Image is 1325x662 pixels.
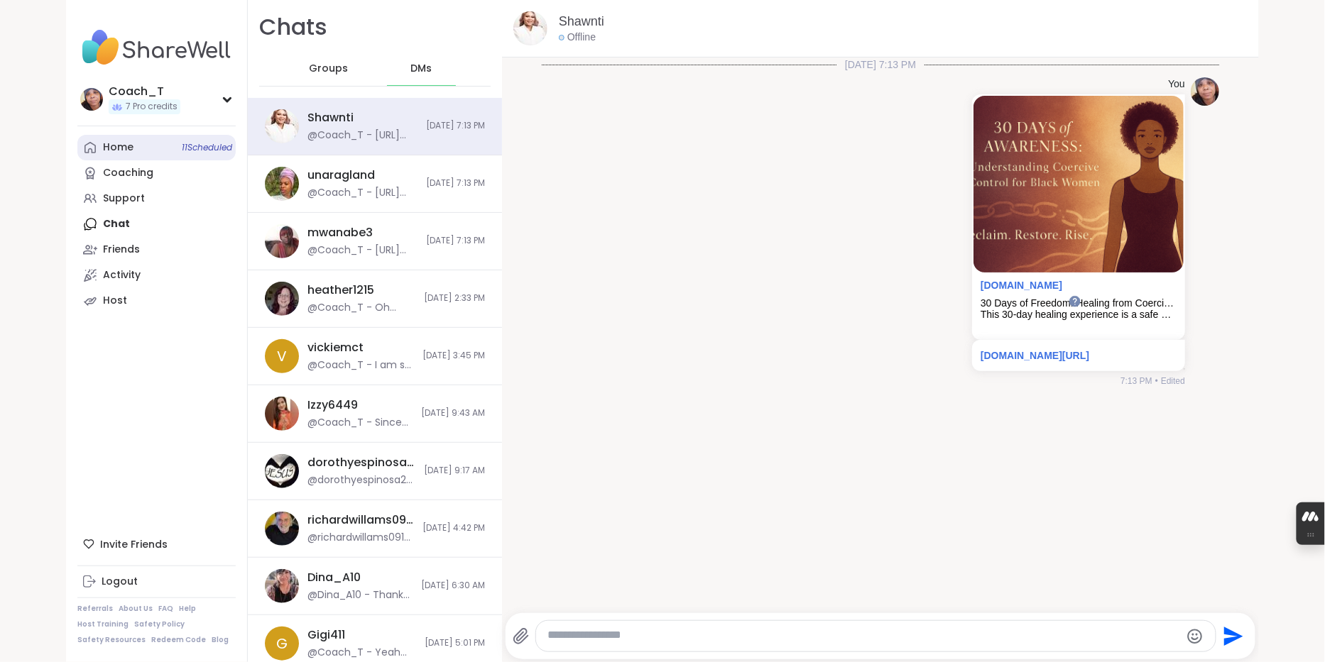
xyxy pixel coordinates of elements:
[307,646,416,660] div: @Coach_T - Yeah we went over 😁 hook up to my youtube and let's chat about forming a mental health...
[1191,77,1219,106] img: https://sharewell-space-live.sfo3.digitaloceanspaces.com/user-generated/4f846c8f-9036-431e-be73-f...
[307,128,418,143] div: @Coach_T - [URL][DOMAIN_NAME]
[1216,620,1248,652] button: Send
[109,84,180,99] div: Coach_T
[259,11,327,43] h1: Chats
[307,416,413,430] div: @Coach_T - Since you're studying: [URL][DOMAIN_NAME]
[410,62,432,76] span: DMs
[307,531,414,545] div: @richardwillams0912 - Hello how was your day
[513,11,547,45] img: https://sharewell-space-live.sfo3.digitaloceanspaces.com/user-generated/3f5b6852-a2d3-495a-bfd9-6...
[559,13,604,31] a: Shawnti
[212,635,229,645] a: Blog
[103,243,140,257] div: Friends
[77,237,236,263] a: Friends
[265,282,299,316] img: https://sharewell-space-live.sfo3.digitaloceanspaces.com/user-generated/7e940395-c3f0-47cc-975a-4...
[422,350,485,362] span: [DATE] 3:45 PM
[77,635,146,645] a: Safety Resources
[1069,296,1081,307] iframe: Spotlight
[307,570,361,585] div: Dina_A10
[307,455,415,470] div: dorothyespinosa26
[103,140,133,155] div: Home
[77,569,236,595] a: Logout
[103,166,153,180] div: Coaching
[276,633,288,654] span: G
[424,292,485,304] span: [DATE] 2:33 PM
[179,604,196,614] a: Help
[307,340,364,355] div: vickiemct
[307,358,414,373] div: @Coach_T - I am so happy you did!! Remember that you deserve the best! From yourself first!
[309,62,348,76] span: Groups
[307,301,415,315] div: @Coach_T - Oh that's great that you felt safe! [DATE] the session starts at 5pm. I have a podcast...
[307,627,345,643] div: Gigi411
[103,192,145,206] div: Support
[77,604,113,614] a: Referrals
[307,397,358,413] div: Izzy6449
[981,280,1062,291] a: Attachment
[307,167,375,183] div: unaragland
[1168,77,1185,92] h4: You
[265,569,299,603] img: https://sharewell-space-live.sfo3.digitaloceanspaces.com/user-generated/39d503a9-586f-4316-9d75-2...
[421,580,485,592] span: [DATE] 6:30 AM
[77,619,129,629] a: Host Training
[424,465,485,477] span: [DATE] 9:17 AM
[158,604,173,614] a: FAQ
[134,619,185,629] a: Safety Policy
[307,186,418,200] div: @Coach_T - [URL][DOMAIN_NAME]
[422,522,485,534] span: [DATE] 4:42 PM
[426,235,485,247] span: [DATE] 7:13 PM
[559,31,596,45] div: Offline
[1120,375,1152,387] span: 7:13 PM
[265,109,299,143] img: https://sharewell-space-live.sfo3.digitaloceanspaces.com/user-generated/3f5b6852-a2d3-495a-bfd9-6...
[77,531,236,557] div: Invite Friends
[1187,628,1204,645] button: Emoji picker
[77,186,236,211] a: Support
[421,407,485,419] span: [DATE] 9:43 AM
[77,160,236,186] a: Coaching
[77,263,236,288] a: Activity
[547,628,1179,644] textarea: Type your message
[265,454,299,488] img: https://sharewell-space-live.sfo3.digitaloceanspaces.com/user-generated/0d4e8e7a-567c-4b30-a556-7...
[77,23,236,72] img: ShareWell Nav Logo
[126,101,178,113] span: 7 Pro credits
[426,120,485,132] span: [DATE] 7:13 PM
[119,604,153,614] a: About Us
[974,96,1184,272] img: 30 Days of Freedom: Healing from Coercive Control
[307,110,354,126] div: Shawnti
[981,297,1177,309] div: 30 Days of Freedom: Healing from Coercive Control
[277,346,287,367] span: v
[102,575,138,589] div: Logout
[103,294,127,308] div: Host
[981,350,1089,361] a: [DOMAIN_NAME][URL]
[265,397,299,431] img: https://sharewell-space-live.sfo3.digitaloceanspaces.com/user-generated/beac06d6-ae44-42f7-93ae-b...
[1161,375,1185,387] span: Edited
[80,88,103,111] img: Coach_T
[1155,375,1158,387] span: •
[151,635,206,645] a: Redeem Code
[307,512,414,528] div: richardwillams0912
[981,309,1177,321] div: This 30-day healing experience is a safe and sacred space for [DEMOGRAPHIC_DATA] women to learn, ...
[77,288,236,314] a: Host
[307,473,415,487] div: @dorothyespinosa26 - Hi Coach [PERSON_NAME] How are you? I also am dealing with grief.. with the ...
[265,512,299,546] img: https://sharewell-space-live.sfo3.digitaloceanspaces.com/user-generated/9584dec1-ce56-4525-973c-0...
[103,268,141,282] div: Activity
[265,167,299,201] img: https://sharewell-space-live.sfo3.digitaloceanspaces.com/user-generated/bf47f6af-97c6-4840-9497-7...
[307,282,374,298] div: heather1215
[307,588,413,602] div: @Dina_A10 - Thank you for share.
[425,637,485,649] span: [DATE] 5:01 PM
[307,225,373,241] div: mwanabe3
[77,135,236,160] a: Home11Scheduled
[182,142,232,153] span: 11 Scheduled
[307,243,418,258] div: @Coach_T - [URL][DOMAIN_NAME]
[426,177,485,189] span: [DATE] 7:13 PM
[265,224,299,258] img: https://sharewell-space-live.sfo3.digitaloceanspaces.com/user-generated/9fbf7a64-48f2-478d-8495-d...
[836,57,925,72] span: [DATE] 7:13 PM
